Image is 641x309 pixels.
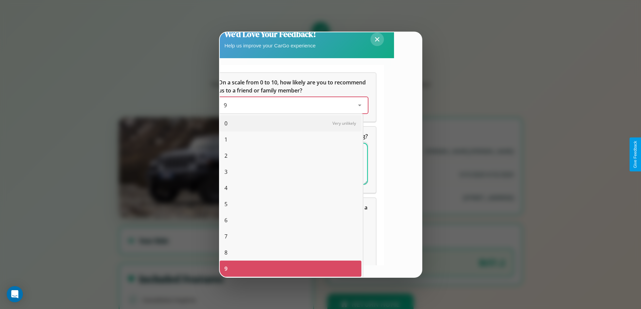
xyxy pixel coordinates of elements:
div: Give Feedback [633,141,638,168]
span: What can we do to make your experience more satisfying? [218,132,368,140]
div: 10 [220,277,361,293]
div: Open Intercom Messenger [7,286,23,302]
div: 8 [220,244,361,261]
div: 6 [220,212,361,228]
span: 8 [224,248,227,257]
span: 9 [224,265,227,273]
div: 9 [220,261,361,277]
span: 1 [224,136,227,144]
span: 3 [224,168,227,176]
span: 2 [224,152,227,160]
span: 0 [224,119,227,127]
span: 5 [224,200,227,208]
div: 2 [220,148,361,164]
div: 4 [220,180,361,196]
h2: We'd Love Your Feedback! [224,29,316,40]
div: On a scale from 0 to 10, how likely are you to recommend us to a friend or family member? [210,73,376,121]
span: Which of the following features do you value the most in a vehicle? [218,204,369,219]
span: 9 [224,102,227,109]
span: 6 [224,216,227,224]
span: Very unlikely [332,120,356,126]
p: Help us improve your CarGo experience [224,41,316,50]
span: On a scale from 0 to 10, how likely are you to recommend us to a friend or family member? [218,79,367,94]
div: On a scale from 0 to 10, how likely are you to recommend us to a friend or family member? [218,97,368,113]
div: 1 [220,131,361,148]
div: 3 [220,164,361,180]
span: 7 [224,232,227,240]
h5: On a scale from 0 to 10, how likely are you to recommend us to a friend or family member? [218,78,368,94]
div: 5 [220,196,361,212]
div: 7 [220,228,361,244]
div: 0 [220,115,361,131]
span: 4 [224,184,227,192]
